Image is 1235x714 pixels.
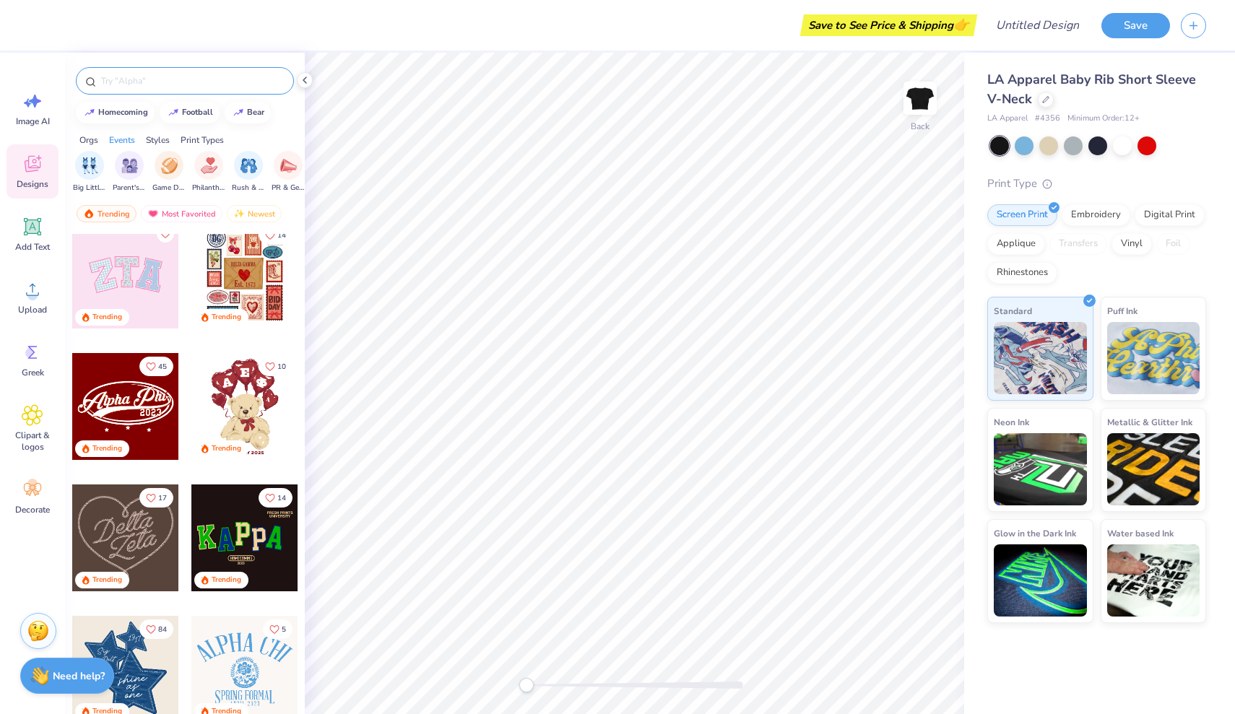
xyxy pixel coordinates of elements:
[232,151,265,193] button: filter button
[121,157,138,174] img: Parent's Weekend Image
[1107,433,1200,505] img: Metallic & Glitter Ink
[113,151,146,193] div: filter for Parent's Weekend
[77,205,136,222] div: Trending
[79,134,98,147] div: Orgs
[1067,113,1140,125] span: Minimum Order: 12 +
[92,575,122,585] div: Trending
[158,363,167,370] span: 45
[911,120,929,133] div: Back
[987,204,1057,226] div: Screen Print
[906,84,935,113] img: Back
[9,430,56,453] span: Clipart & logos
[987,71,1196,108] span: LA Apparel Baby Rib Short Sleeve V-Neck
[953,16,969,33] span: 👉
[272,183,305,193] span: PR & General
[83,209,95,219] img: trending.gif
[98,108,148,116] div: homecoming
[113,183,146,193] span: Parent's Weekend
[201,157,217,174] img: Philanthropy Image
[259,225,292,245] button: Like
[1107,526,1174,541] span: Water based Ink
[168,108,179,117] img: trend_line.gif
[1156,233,1190,255] div: Foil
[994,322,1087,394] img: Standard
[109,134,135,147] div: Events
[1049,233,1107,255] div: Transfers
[147,209,159,219] img: most_fav.gif
[157,225,174,243] button: Like
[22,367,44,378] span: Greek
[18,304,47,315] span: Upload
[192,151,225,193] div: filter for Philanthropy
[161,157,178,174] img: Game Day Image
[1035,113,1060,125] span: # 4356
[92,443,122,454] div: Trending
[84,108,95,117] img: trend_line.gif
[15,504,50,515] span: Decorate
[259,488,292,508] button: Like
[113,151,146,193] button: filter button
[247,108,264,116] div: bear
[139,619,173,639] button: Like
[272,151,305,193] button: filter button
[280,157,297,174] img: PR & General Image
[17,178,48,190] span: Designs
[192,151,225,193] button: filter button
[232,151,265,193] div: filter for Rush & Bid
[994,544,1087,617] img: Glow in the Dark Ink
[233,209,245,219] img: newest.gif
[181,134,224,147] div: Print Types
[277,232,286,239] span: 14
[100,74,285,88] input: Try "Alpha"
[158,626,167,633] span: 84
[152,183,186,193] span: Game Day
[994,526,1076,541] span: Glow in the Dark Ink
[1107,303,1137,318] span: Puff Ink
[232,183,265,193] span: Rush & Bid
[272,151,305,193] div: filter for PR & General
[73,151,106,193] div: filter for Big Little Reveal
[1111,233,1152,255] div: Vinyl
[53,669,105,683] strong: Need help?
[82,157,97,174] img: Big Little Reveal Image
[227,205,282,222] div: Newest
[139,488,173,508] button: Like
[1107,322,1200,394] img: Puff Ink
[240,157,257,174] img: Rush & Bid Image
[277,495,286,502] span: 14
[1107,544,1200,617] img: Water based Ink
[212,312,241,323] div: Trending
[1062,204,1130,226] div: Embroidery
[141,205,222,222] div: Most Favorited
[152,151,186,193] button: filter button
[160,102,220,123] button: football
[987,262,1057,284] div: Rhinestones
[263,619,292,639] button: Like
[1101,13,1170,38] button: Save
[212,575,241,585] div: Trending
[987,175,1206,192] div: Print Type
[15,241,50,253] span: Add Text
[182,108,213,116] div: football
[73,151,106,193] button: filter button
[139,357,173,376] button: Like
[519,678,534,692] div: Accessibility label
[994,414,1029,430] span: Neon Ink
[212,443,241,454] div: Trending
[994,433,1087,505] img: Neon Ink
[987,113,1028,125] span: LA Apparel
[277,363,286,370] span: 10
[76,102,155,123] button: homecoming
[987,233,1045,255] div: Applique
[1107,414,1192,430] span: Metallic & Glitter Ink
[73,183,106,193] span: Big Little Reveal
[984,11,1091,40] input: Untitled Design
[92,312,122,323] div: Trending
[1135,204,1205,226] div: Digital Print
[192,183,225,193] span: Philanthropy
[233,108,244,117] img: trend_line.gif
[994,303,1032,318] span: Standard
[158,495,167,502] span: 17
[225,102,271,123] button: bear
[152,151,186,193] div: filter for Game Day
